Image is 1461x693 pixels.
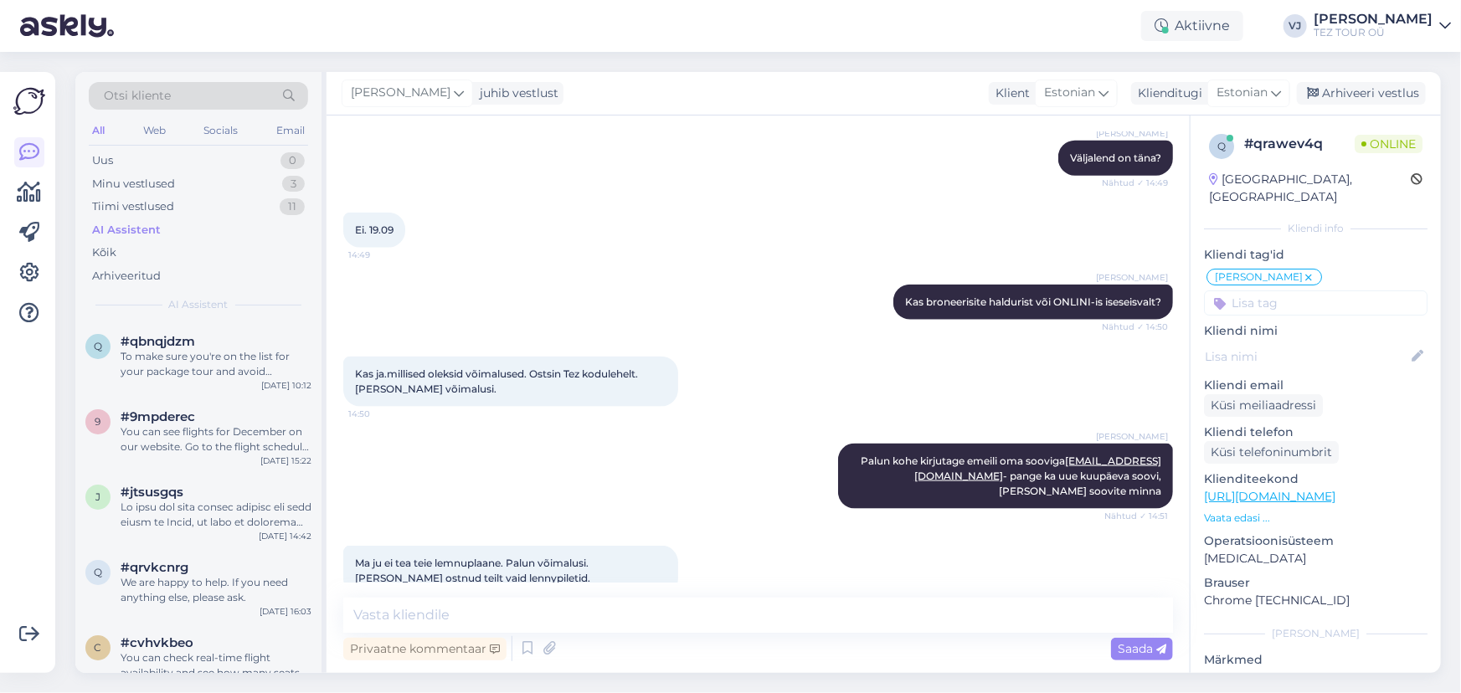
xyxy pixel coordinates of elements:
div: VJ [1284,14,1307,38]
p: [MEDICAL_DATA] [1204,550,1428,567]
span: q [94,340,102,352]
div: Klienditugi [1131,85,1202,102]
span: 14:49 [348,249,411,261]
div: [PERSON_NAME] [1204,626,1428,641]
span: 14:50 [348,408,411,420]
span: Väljalend on täna? [1070,151,1161,164]
span: Online [1355,135,1422,153]
span: Otsi kliente [104,87,171,105]
div: Minu vestlused [92,176,175,192]
div: Klient [989,85,1030,102]
span: j [95,490,100,503]
span: q [1217,140,1226,152]
span: [PERSON_NAME] [351,84,450,102]
div: [DATE] 15:22 [260,454,311,467]
p: Chrome [TECHNICAL_ID] [1204,592,1428,609]
span: [PERSON_NAME] [1096,271,1168,284]
p: Kliendi nimi [1204,322,1428,340]
p: Kliendi email [1204,377,1428,394]
div: Tiimi vestlused [92,198,174,215]
div: Lo ipsu dol sita consec adipisc eli sedd eiusm te Incid, ut labo et dolorema aliquae adminim, ven... [121,500,311,530]
span: Ei. 19.09 [355,223,394,236]
div: [DATE] 10:12 [261,379,311,392]
div: Küsi meiliaadressi [1204,394,1323,417]
span: Estonian [1044,84,1095,102]
span: Estonian [1217,84,1268,102]
div: # qrawev4q [1244,134,1355,154]
span: c [95,641,102,654]
span: Kas broneerisite haldurist või ONLINI-is iseseisvalt? [905,295,1161,308]
div: Privaatne kommentaar [343,638,507,660]
div: Kliendi info [1204,221,1428,236]
a: [PERSON_NAME]TEZ TOUR OÜ [1314,13,1451,39]
img: Askly Logo [13,85,45,117]
div: Kõik [92,244,116,261]
p: Kliendi telefon [1204,423,1428,441]
div: Email [273,120,308,141]
div: Web [140,120,169,141]
span: [PERSON_NAME] [1215,272,1303,282]
span: q [94,566,102,578]
p: Vaata edasi ... [1204,511,1428,526]
span: #cvhvkbeo [121,635,193,650]
div: Küsi telefoninumbrit [1204,441,1339,464]
input: Lisa tag [1204,290,1428,316]
div: juhib vestlust [473,85,558,102]
span: Nähtud ✓ 14:51 [1104,510,1168,522]
p: Kliendi tag'id [1204,246,1428,264]
div: [DATE] 16:03 [260,605,311,618]
div: 11 [280,198,305,215]
p: Märkmed [1204,651,1428,669]
div: You can see flights for December on our website. Go to the flight schedule page. It shows flights... [121,424,311,454]
span: #qbnqjdzm [121,334,195,349]
span: Nähtud ✓ 14:50 [1102,321,1168,333]
div: [PERSON_NAME] [1314,13,1433,26]
div: Socials [200,120,241,141]
span: Palun kohe kirjutage emeili oma sooviga - pange ka uue kuupäeva soovi, [PERSON_NAME] soovite minna [861,454,1164,497]
span: Kas ja.millised oleksid võimalused. Ostsin Tez kodulehelt. [PERSON_NAME] võimalusi. [355,367,640,395]
span: 9 [95,415,101,428]
div: Uus [92,152,113,169]
p: Klienditeekond [1204,470,1428,488]
div: [GEOGRAPHIC_DATA], [GEOGRAPHIC_DATA] [1209,171,1411,206]
div: Arhiveeritud [92,268,161,285]
span: AI Assistent [169,297,229,312]
div: TEZ TOUR OÜ [1314,26,1433,39]
span: Nähtud ✓ 14:49 [1102,177,1168,189]
input: Lisa nimi [1205,347,1408,366]
span: [PERSON_NAME] [1096,127,1168,140]
div: You can check real-time flight availability and see how many seats are left by visiting this link... [121,650,311,680]
span: #jtsusgqs [121,485,183,500]
span: Saada [1118,641,1166,656]
div: AI Assistent [92,222,161,239]
div: Aktiivne [1141,11,1243,41]
div: 3 [282,176,305,192]
div: To make sure you're on the list for your package tour and avoid surprises at the airport, follow ... [121,349,311,379]
span: [PERSON_NAME] [1096,430,1168,443]
span: #qrvkcnrg [121,560,188,575]
span: Ma ju ei tea teie lemnuplaane. Palun võimalusi. [PERSON_NAME] ostnud teilt vaid lennypiletid. [355,557,591,584]
a: [URL][DOMAIN_NAME] [1204,489,1335,504]
p: Brauser [1204,574,1428,592]
span: #9mpderec [121,409,195,424]
div: [DATE] 14:42 [259,530,311,542]
div: 0 [280,152,305,169]
p: Operatsioonisüsteem [1204,532,1428,550]
div: All [89,120,108,141]
div: We are happy to help. If you need anything else, please ask. [121,575,311,605]
div: Arhiveeri vestlus [1297,82,1426,105]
